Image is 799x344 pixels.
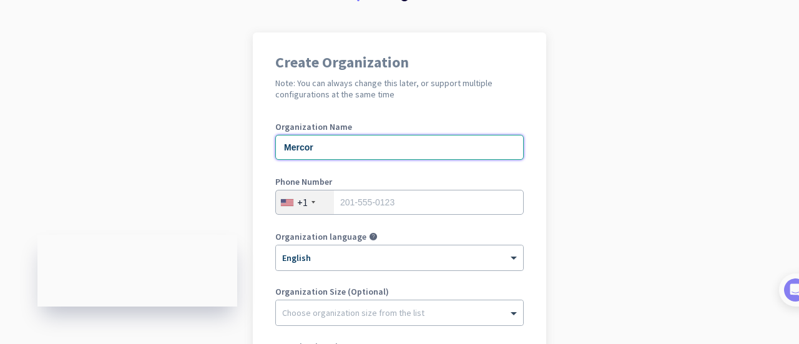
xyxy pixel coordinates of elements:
h2: Note: You can always change this later, or support multiple configurations at the same time [275,77,524,100]
label: Organization language [275,232,366,241]
label: Phone Number [275,177,524,186]
div: +1 [297,196,308,209]
iframe: Insightful Status [37,235,237,307]
h1: Create Organization [275,55,524,70]
input: 201-555-0123 [275,190,524,215]
label: Organization Size (Optional) [275,287,524,296]
i: help [369,232,378,241]
label: Organization Name [275,122,524,131]
input: What is the name of your organization? [275,135,524,160]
